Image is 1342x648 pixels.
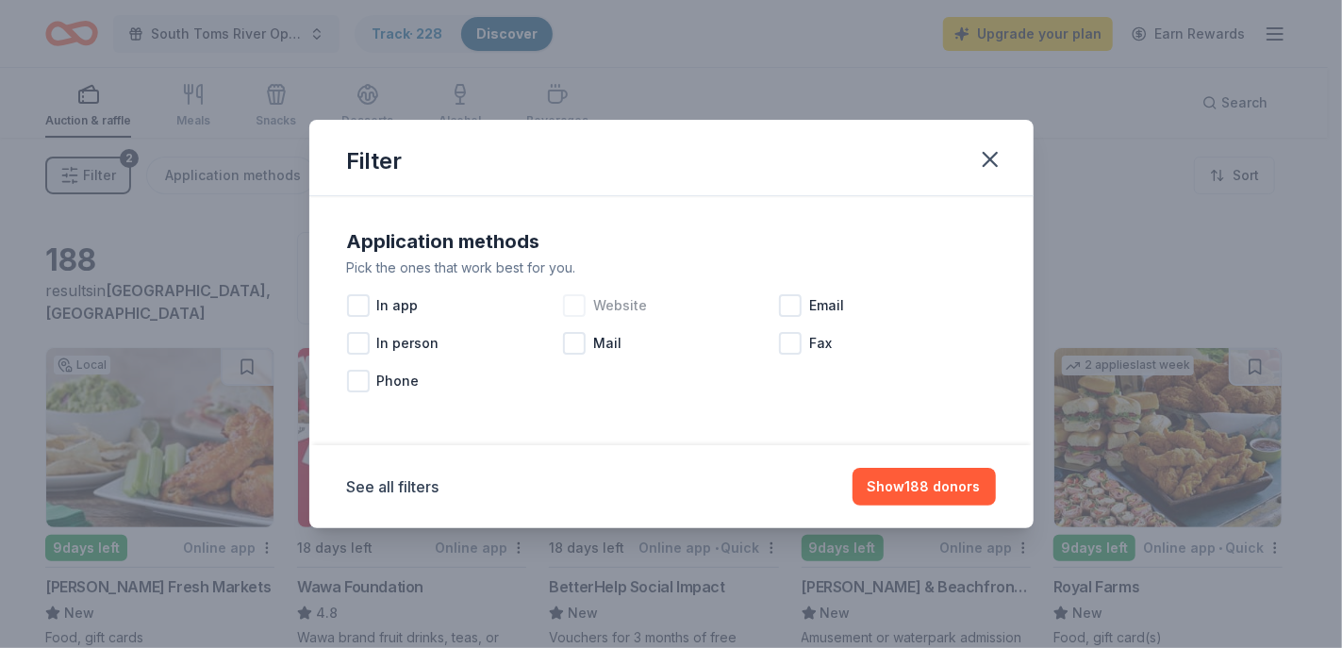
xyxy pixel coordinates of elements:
[853,468,996,506] button: Show188 donors
[347,146,403,176] div: Filter
[377,370,420,392] span: Phone
[593,294,647,317] span: Website
[593,332,621,355] span: Mail
[377,332,439,355] span: In person
[809,294,844,317] span: Email
[347,257,996,279] div: Pick the ones that work best for you.
[347,475,439,498] button: See all filters
[809,332,832,355] span: Fax
[377,294,419,317] span: In app
[347,226,996,257] div: Application methods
